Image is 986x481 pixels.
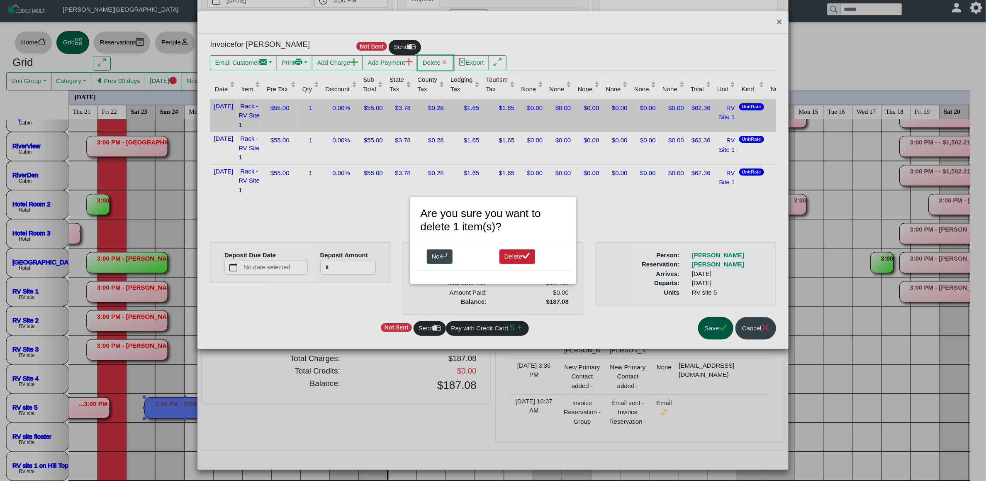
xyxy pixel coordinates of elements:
div: One moment please... [414,201,572,280]
button: Noarrow return left [427,249,453,264]
svg: arrow return left [440,252,448,260]
button: Deletecheck lg [499,249,536,264]
h3: Are you sure you want to delete 1 item(s)? [421,207,566,233]
svg: check lg [522,252,530,260]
